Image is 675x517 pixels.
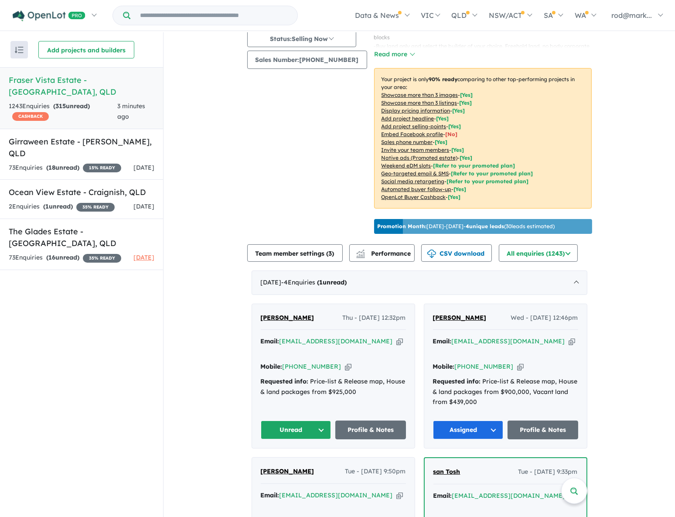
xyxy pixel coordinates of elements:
[9,202,115,212] div: 2 Enquir ies
[433,421,504,439] button: Assigned
[382,99,457,106] u: Showcase more than 3 listings
[9,74,154,98] h5: Fraser Vista Estate - [GEOGRAPHIC_DATA] , QLD
[247,30,356,47] button: Status:Selling Now
[382,131,443,137] u: Embed Facebook profile
[283,363,341,370] a: [PHONE_NUMBER]
[451,170,533,177] span: [Refer to your promoted plan]
[466,223,505,229] b: 4 unique leads
[396,337,403,346] button: Copy
[433,337,452,345] strong: Email:
[446,131,458,137] span: [ No ]
[261,491,280,499] strong: Email:
[43,202,73,210] strong: ( unread)
[374,24,599,42] p: - Views of [GEOGRAPHIC_DATA] and [GEOGRAPHIC_DATA][PERSON_NAME] from many blocks
[261,337,280,345] strong: Email:
[382,92,458,98] u: Showcase more than 3 images
[449,123,461,130] span: [ Yes ]
[447,178,529,185] span: [Refer to your promoted plan]
[261,377,309,385] strong: Requested info:
[261,313,314,323] a: [PERSON_NAME]
[433,468,460,476] span: san Tosh
[46,164,79,171] strong: ( unread)
[38,41,134,58] button: Add projects and builders
[517,362,524,371] button: Copy
[133,164,154,171] span: [DATE]
[55,102,66,110] span: 315
[611,11,652,20] span: rod@mark...
[329,250,332,257] span: 3
[9,163,121,173] div: 73 Enquir ies
[508,421,578,439] a: Profile & Notes
[345,362,351,371] button: Copy
[48,253,55,261] span: 16
[460,99,472,106] span: [ Yes ]
[345,466,406,477] span: Tue - [DATE] 9:50pm
[247,51,367,69] button: Sales Number:[PHONE_NUMBER]
[261,314,314,322] span: [PERSON_NAME]
[460,92,473,98] span: [ Yes ]
[374,49,415,59] button: Read more
[132,6,296,25] input: Try estate name, suburb, builder or developer
[433,467,460,477] a: san Tosh
[76,203,115,212] span: 35 % READY
[427,250,436,258] img: download icon
[374,68,592,209] p: Your project is only comparing to other top-performing projects in your area: - - - - - - - - - -...
[460,154,473,161] span: [Yes]
[382,194,446,200] u: OpenLot Buyer Cashback
[433,377,578,407] div: Price-list & Release map, House & land packages from $900,000, Vacant land from $439,000
[382,162,431,169] u: Weekend eDM slots
[261,467,314,475] span: [PERSON_NAME]
[382,154,458,161] u: Native ads (Promoted estate)
[433,377,481,385] strong: Requested info:
[382,123,447,130] u: Add project selling-points
[133,202,154,210] span: [DATE]
[53,102,90,110] strong: ( unread)
[452,337,565,345] a: [EMAIL_ADDRESS][DOMAIN_NAME]
[358,250,411,257] span: Performance
[9,186,154,198] h5: Ocean View Estate - Craignish , QLD
[433,313,487,323] a: [PERSON_NAME]
[382,107,450,114] u: Display pricing information
[343,313,406,323] span: Thu - [DATE] 12:32pm
[349,244,415,262] button: Performance
[511,313,578,323] span: Wed - [DATE] 12:46pm
[499,244,578,262] button: All enquiries (1243)
[9,253,121,263] div: 73 Enquir ies
[429,76,458,82] b: 90 % ready
[436,115,449,122] span: [ Yes ]
[45,202,49,210] span: 1
[83,254,121,263] span: 35 % READY
[382,115,434,122] u: Add project headline
[83,164,121,172] span: 15 % READY
[374,42,599,60] p: - Buy land only and select the builder of your choice. Freehold land, no body corporate fees.
[320,278,323,286] span: 1
[452,147,464,153] span: [ Yes ]
[247,244,343,262] button: Team member settings (3)
[433,492,452,500] strong: Email:
[454,186,467,192] span: [Yes]
[280,491,393,499] a: [EMAIL_ADDRESS][DOMAIN_NAME]
[421,244,492,262] button: CSV download
[12,112,49,121] span: CASHBACK
[433,162,515,169] span: [Refer to your promoted plan]
[452,492,566,500] a: [EMAIL_ADDRESS][DOMAIN_NAME]
[396,491,403,500] button: Copy
[9,101,117,122] div: 1243 Enquir ies
[518,467,578,477] span: Tue - [DATE] 9:33pm
[433,314,487,322] span: [PERSON_NAME]
[13,10,85,21] img: Openlot PRO Logo White
[9,136,154,159] h5: Girraween Estate - [PERSON_NAME] , QLD
[15,47,24,53] img: sort.svg
[261,377,406,397] div: Price-list & Release map, House & land packages from $925,000
[261,421,331,439] button: Unread
[117,102,145,120] span: 3 minutes ago
[252,270,587,295] div: [DATE]
[382,139,433,145] u: Sales phone number
[48,164,55,171] span: 18
[569,337,575,346] button: Copy
[378,223,427,229] b: Promotion Month:
[356,252,365,258] img: bar-chart.svg
[382,147,450,153] u: Invite your team members
[282,278,347,286] span: - 4 Enquir ies
[378,223,555,230] p: [DATE] - [DATE] - ( 30 leads estimated)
